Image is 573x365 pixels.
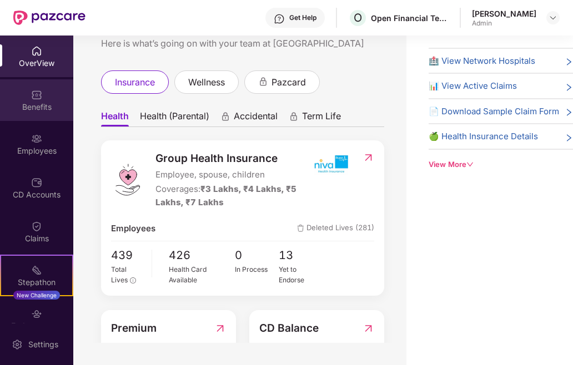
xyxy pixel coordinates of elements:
[13,291,60,300] div: New Challenge
[429,105,559,118] span: 📄 Download Sample Claim Form
[429,159,573,170] div: View More
[111,163,144,196] img: logo
[101,110,129,126] span: Health
[101,37,384,50] div: Here is what’s going on with your team at [GEOGRAPHIC_DATA]
[31,265,42,276] img: svg+xml;base64,PHN2ZyB4bWxucz0iaHR0cDovL3d3dy53My5vcmcvMjAwMC9zdmciIHdpZHRoPSIyMSIgaGVpZ2h0PSIyMC...
[31,177,42,188] img: svg+xml;base64,PHN2ZyBpZD0iQ0RfQWNjb3VudHMiIGRhdGEtbmFtZT0iQ0QgQWNjb3VudHMiIHhtbG5zPSJodHRwOi8vd3...
[220,111,230,121] div: animation
[130,277,136,283] span: info-circle
[565,57,573,68] span: right
[235,247,279,265] span: 0
[31,133,42,144] img: svg+xml;base64,PHN2ZyBpZD0iRW1wbG95ZWVzIiB4bWxucz0iaHR0cDovL3d3dy53My5vcmcvMjAwMC9zdmciIHdpZHRoPS...
[429,79,517,93] span: 📊 View Active Claims
[259,320,319,337] span: CD Balance
[272,75,306,89] span: pazcard
[155,150,309,167] span: Group Health Insurance
[234,110,278,126] span: Accidental
[565,107,573,118] span: right
[25,339,62,350] div: Settings
[565,82,573,93] span: right
[549,13,557,22] img: svg+xml;base64,PHN2ZyBpZD0iRHJvcGRvd24tMzJ4MzIiIHhtbG5zPSJodHRwOi8vd3d3LnczLm9yZy8yMDAwL3N2ZyIgd2...
[302,110,341,126] span: Term Life
[169,264,234,285] div: Health Card Available
[31,308,42,320] img: svg+xml;base64,PHN2ZyBpZD0iRW5kb3JzZW1lbnRzIiB4bWxucz0iaHR0cDovL3d3dy53My5vcmcvMjAwMC9zdmciIHdpZH...
[31,45,42,57] img: svg+xml;base64,PHN2ZyBpZD0iSG9tZSIgeG1sbnM9Imh0dHA6Ly93d3cudzMub3JnLzIwMDAvc3ZnIiB3aWR0aD0iMjAiIG...
[13,11,86,25] img: New Pazcare Logo
[472,19,536,28] div: Admin
[169,247,234,265] span: 426
[429,130,538,143] span: 🍏 Health Insurance Details
[115,75,155,89] span: insurance
[31,221,42,232] img: svg+xml;base64,PHN2ZyBpZD0iQ2xhaW0iIHhtbG5zPSJodHRwOi8vd3d3LnczLm9yZy8yMDAwL3N2ZyIgd2lkdGg9IjIwIi...
[155,168,309,181] span: Employee, spouse, children
[310,150,351,178] img: insurerIcon
[155,184,296,207] span: ₹3 Lakhs, ₹4 Lakhs, ₹5 Lakhs, ₹7 Lakhs
[289,13,316,22] div: Get Help
[258,77,268,87] div: animation
[12,339,23,350] img: svg+xml;base64,PHN2ZyBpZD0iU2V0dGluZy0yMHgyMCIgeG1sbnM9Imh0dHA6Ly93d3cudzMub3JnLzIwMDAvc3ZnIiB3aW...
[31,89,42,100] img: svg+xml;base64,PHN2ZyBpZD0iQmVuZWZpdHMiIHhtbG5zPSJodHRwOi8vd3d3LnczLm9yZy8yMDAwL3N2ZyIgd2lkdGg9Ij...
[140,110,209,126] span: Health (Parental)
[363,152,374,163] img: RedirectIcon
[297,225,304,232] img: deleteIcon
[472,8,536,19] div: [PERSON_NAME]
[214,320,226,337] img: RedirectIcon
[279,264,323,285] div: Yet to Endorse
[111,320,157,337] span: Premium
[188,75,225,89] span: wellness
[111,247,144,265] span: 439
[565,132,573,143] span: right
[466,161,474,168] span: down
[235,264,279,275] div: In Process
[111,222,155,235] span: Employees
[1,277,72,288] div: Stepathon
[363,320,374,337] img: RedirectIcon
[155,182,309,209] div: Coverages:
[429,54,535,68] span: 🏥 View Network Hospitals
[297,222,374,235] span: Deleted Lives (281)
[354,11,362,24] span: O
[279,247,323,265] span: 13
[371,13,449,23] div: Open Financial Technologies Private Limited
[111,265,128,284] span: Total Lives
[289,111,299,121] div: animation
[274,13,285,24] img: svg+xml;base64,PHN2ZyBpZD0iSGVscC0zMngzMiIgeG1sbnM9Imh0dHA6Ly93d3cudzMub3JnLzIwMDAvc3ZnIiB3aWR0aD...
